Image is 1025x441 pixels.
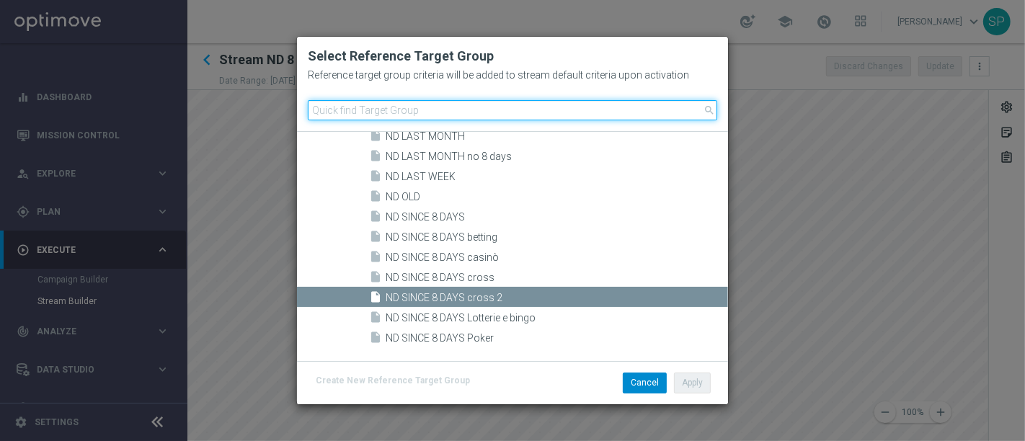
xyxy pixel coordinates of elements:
[369,331,382,347] i: insert_drive_file
[369,210,382,226] i: insert_drive_file
[369,290,382,307] i: insert_drive_file
[386,211,728,223] span: ND SINCE 8 DAYS
[386,231,728,244] span: ND SINCE 8 DAYS betting
[386,272,728,284] span: ND SINCE 8 DAYS cross
[386,332,728,344] span: ND SINCE 8 DAYS Poker
[704,104,715,116] span: search
[369,190,382,206] i: insert_drive_file
[369,230,382,246] i: insert_drive_file
[308,69,689,81] h2: Reference target group criteria will be added to stream default criteria upon activation
[386,130,728,143] span: ND LAST MONTH
[386,191,728,203] span: ND OLD
[386,251,728,264] span: ND SINCE 8 DAYS casin&#xF2;
[674,373,711,393] button: Apply
[308,100,717,120] input: Quick find Target Group
[369,270,382,287] i: insert_drive_file
[369,149,382,166] i: insert_drive_file
[623,373,667,393] button: Cancel
[369,169,382,186] i: insert_drive_file
[369,311,382,327] i: insert_drive_file
[386,312,728,324] span: ND SINCE 8 DAYS Lotterie e bingo
[386,292,728,304] span: ND SINCE 8 DAYS cross 2
[386,151,728,163] span: ND LAST MONTH no 8 days
[369,129,382,146] i: insert_drive_file
[308,48,717,65] h2: Select Reference Target Group
[369,250,382,267] i: insert_drive_file
[386,171,728,183] span: ND LAST WEEK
